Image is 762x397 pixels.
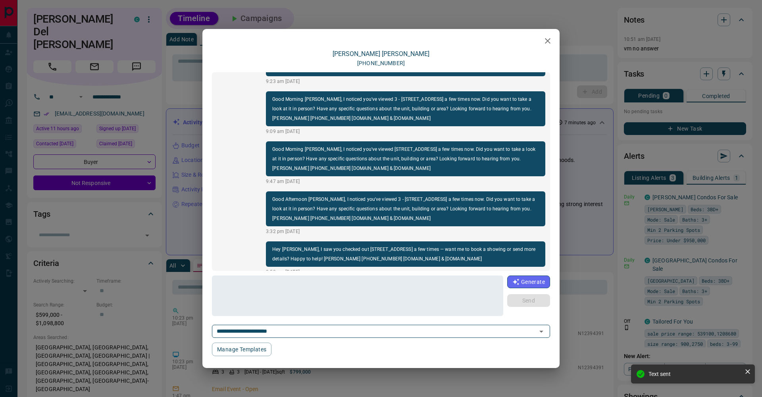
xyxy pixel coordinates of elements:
[266,268,545,276] p: 9:59 am [DATE]
[272,94,539,123] p: Good Morning [PERSON_NAME], I noticed you've viewed 3 - [STREET_ADDRESS] a few times now. Did you...
[272,195,539,223] p: Good Afternoon [PERSON_NAME], I noticed you've viewed 3 - [STREET_ADDRESS] a few times now. Did y...
[357,59,405,67] p: [PHONE_NUMBER]
[266,228,545,235] p: 3:32 pm [DATE]
[212,343,271,356] button: Manage Templates
[266,78,545,85] p: 9:23 am [DATE]
[648,371,741,377] div: Text sent
[266,128,545,135] p: 9:09 am [DATE]
[272,245,539,264] p: Hey [PERSON_NAME], I saw you checked out [STREET_ADDRESS] a few times — want me to book a showing...
[266,178,545,185] p: 9:47 am [DATE]
[272,145,539,173] p: Good Morning [PERSON_NAME], I noticed you've viewed [STREET_ADDRESS] a few times now. Did you wan...
[333,50,429,58] a: [PERSON_NAME] [PERSON_NAME]
[536,326,547,337] button: Open
[507,276,550,288] button: Generate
